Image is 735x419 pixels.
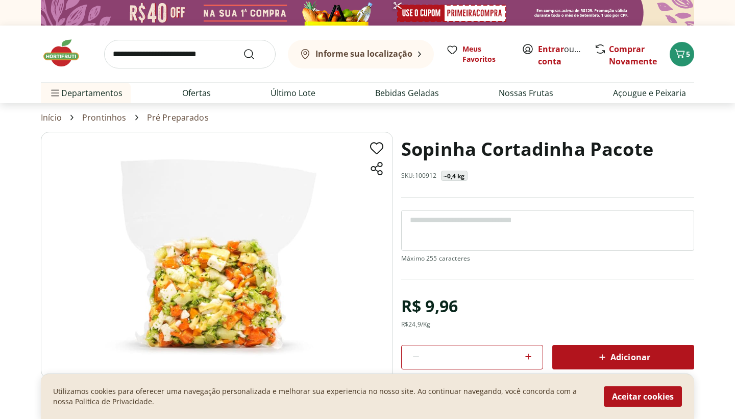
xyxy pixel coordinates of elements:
[104,40,276,68] input: search
[49,81,61,105] button: Menu
[315,48,412,59] b: Informe sua localização
[462,44,509,64] span: Meus Favoritos
[538,43,594,67] a: Criar conta
[41,38,92,68] img: Hortifruti
[53,386,592,407] p: Utilizamos cookies para oferecer uma navegação personalizada e melhorar sua experiencia no nosso ...
[613,87,686,99] a: Açougue e Peixaria
[444,172,465,180] p: ~0,4 kg
[604,386,682,407] button: Aceitar cookies
[446,44,509,64] a: Meus Favoritos
[538,43,564,55] a: Entrar
[596,351,650,363] span: Adicionar
[82,113,127,122] a: Prontinhos
[401,320,430,329] div: R$ 24,9 /Kg
[401,172,437,180] p: SKU: 100912
[609,43,657,67] a: Comprar Novamente
[499,87,553,99] a: Nossas Frutas
[41,132,393,379] img: Principal
[147,113,209,122] a: Pré Preparados
[182,87,211,99] a: Ofertas
[686,49,690,59] span: 5
[243,48,267,60] button: Submit Search
[670,42,694,66] button: Carrinho
[401,132,653,167] h1: Sopinha Cortadinha Pacote
[271,87,315,99] a: Último Lote
[401,292,458,320] div: R$ 9,96
[288,40,434,68] button: Informe sua localização
[552,345,694,369] button: Adicionar
[41,113,62,122] a: Início
[49,81,122,105] span: Departamentos
[375,87,439,99] a: Bebidas Geladas
[538,43,583,67] span: ou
